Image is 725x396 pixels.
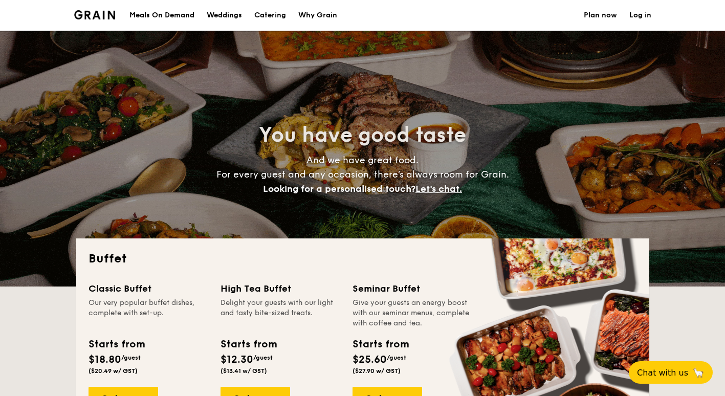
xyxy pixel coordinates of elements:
[89,251,637,267] h2: Buffet
[629,361,713,384] button: Chat with us🦙
[692,367,705,379] span: 🦙
[89,354,121,366] span: $18.80
[353,298,472,328] div: Give your guests an energy boost with our seminar menus, complete with coffee and tea.
[415,183,462,194] span: Let's chat.
[637,368,688,378] span: Chat with us
[353,337,408,352] div: Starts from
[89,281,208,296] div: Classic Buffet
[221,281,340,296] div: High Tea Buffet
[221,367,267,375] span: ($13.41 w/ GST)
[387,354,406,361] span: /guest
[121,354,141,361] span: /guest
[89,367,138,375] span: ($20.49 w/ GST)
[221,298,340,328] div: Delight your guests with our light and tasty bite-sized treats.
[353,367,401,375] span: ($27.90 w/ GST)
[74,10,116,19] a: Logotype
[353,281,472,296] div: Seminar Buffet
[221,337,276,352] div: Starts from
[221,354,253,366] span: $12.30
[74,10,116,19] img: Grain
[253,354,273,361] span: /guest
[89,298,208,328] div: Our very popular buffet dishes, complete with set-up.
[89,337,144,352] div: Starts from
[353,354,387,366] span: $25.60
